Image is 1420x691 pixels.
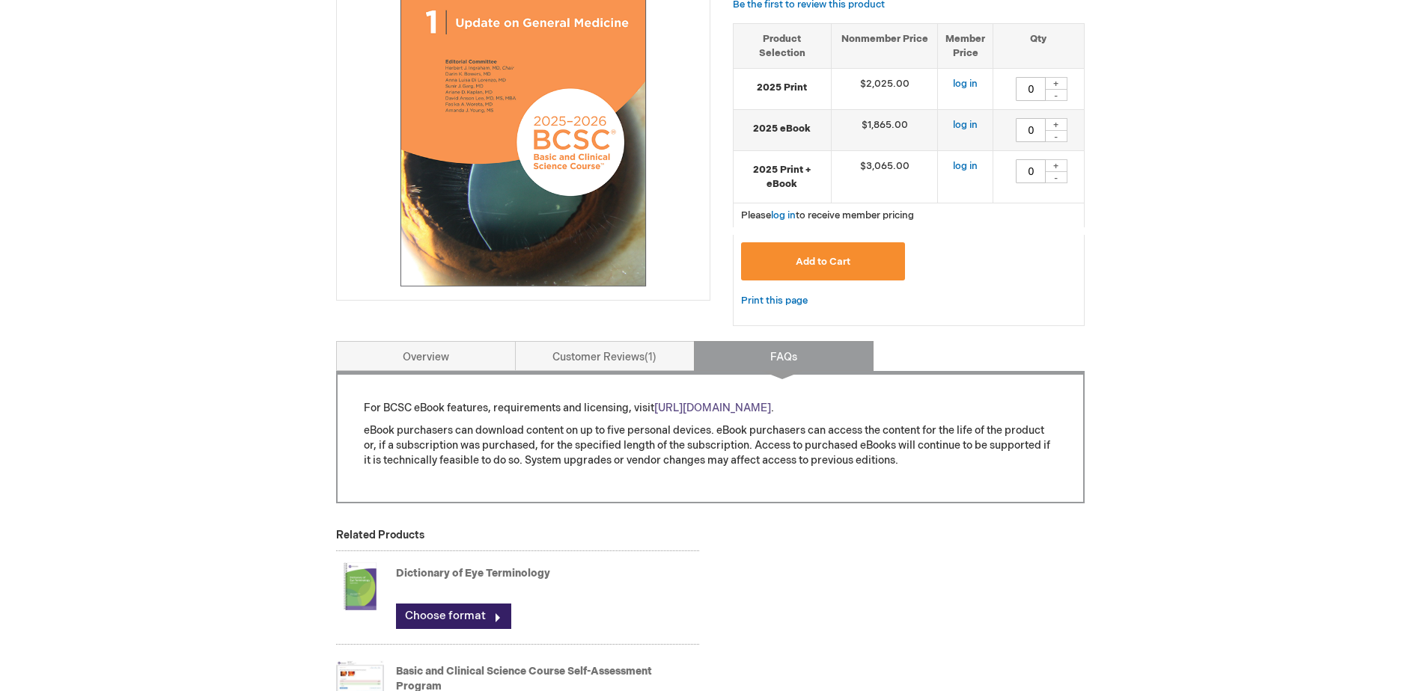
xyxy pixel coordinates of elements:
[938,23,993,68] th: Member Price
[741,242,906,280] button: Add to Cart
[1045,77,1067,90] div: +
[515,341,695,371] a: Customer Reviews1
[734,23,832,68] th: Product Selection
[831,69,938,110] td: $2,025.00
[953,119,978,131] a: log in
[1045,171,1067,183] div: -
[645,351,656,363] span: 1
[1045,159,1067,172] div: +
[1016,77,1046,101] input: Qty
[1045,130,1067,142] div: -
[741,209,914,221] span: Please to receive member pricing
[796,256,850,268] span: Add to Cart
[1016,118,1046,142] input: Qty
[1045,89,1067,101] div: -
[953,78,978,90] a: log in
[364,401,1057,416] p: For BCSC eBook features, requirements and licensing, visit .
[993,23,1084,68] th: Qty
[771,209,796,221] a: log in
[336,529,424,541] strong: Related Products
[694,341,874,371] a: FAQs
[953,160,978,172] a: log in
[396,604,511,629] a: Choose format
[831,23,938,68] th: Nonmember Price
[396,567,550,580] a: Dictionary of Eye Terminology
[741,122,823,136] strong: 2025 eBook
[741,163,823,191] strong: 2025 Print + eBook
[654,402,771,414] a: [URL][DOMAIN_NAME]
[364,423,1057,468] p: eBook purchasers can download content on up to five personal devices. eBook purchasers can access...
[741,81,823,95] strong: 2025 Print
[831,110,938,151] td: $1,865.00
[336,341,516,371] a: Overview
[741,292,808,310] a: Print this page
[336,556,384,616] img: Dictionary of Eye Terminology
[1016,159,1046,183] input: Qty
[831,151,938,203] td: $3,065.00
[1045,118,1067,131] div: +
